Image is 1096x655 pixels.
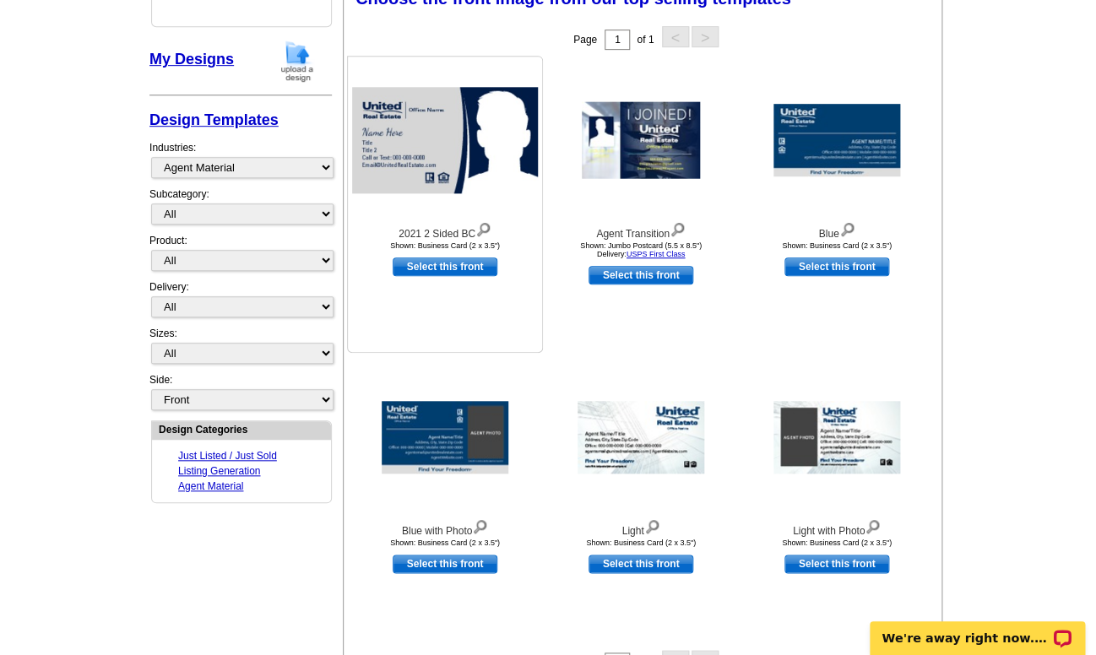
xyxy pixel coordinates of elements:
div: Delivery: [149,279,332,326]
div: 2021 2 Sided BC [352,219,538,241]
img: 2021 2 Sided BC [352,87,538,193]
div: Product: [149,233,332,279]
img: view design details [472,516,488,534]
div: Blue [744,219,930,241]
button: > [692,26,719,47]
a: Listing Generation [178,465,260,477]
div: Blue with Photo [352,516,538,539]
div: Shown: Jumbo Postcard (5.5 x 8.5") Delivery: [548,241,734,258]
span: Page [573,34,597,46]
div: Light with Photo [744,516,930,539]
a: use this design [393,257,497,276]
button: < [662,26,689,47]
div: Shown: Business Card (2 x 3.5") [744,241,930,250]
a: USPS First Class [627,250,686,258]
img: view design details [839,219,855,237]
a: use this design [589,266,693,284]
a: use this design [589,555,693,573]
div: Sizes: [149,326,332,372]
a: My Designs [149,51,234,68]
img: Agent Transition [582,101,700,178]
div: Agent Transition [548,219,734,241]
img: view design details [475,219,491,237]
img: view design details [865,516,881,534]
img: upload-design [275,40,319,83]
div: Shown: Business Card (2 x 3.5") [352,241,538,250]
div: Light [548,516,734,539]
a: use this design [784,555,889,573]
img: view design details [670,219,686,237]
a: Agent Material [178,480,243,492]
div: Shown: Business Card (2 x 3.5") [548,539,734,547]
img: view design details [644,516,660,534]
a: Just Listed / Just Sold [178,450,277,462]
img: Light with Photo [773,401,900,474]
a: use this design [784,257,889,276]
span: of 1 [637,34,654,46]
a: Design Templates [149,111,279,128]
a: use this design [393,555,497,573]
img: Light [578,401,704,474]
div: Shown: Business Card (2 x 3.5") [352,539,538,547]
iframe: LiveChat chat widget [859,602,1096,655]
div: Subcategory: [149,187,332,233]
img: Blue with Photo [382,401,508,474]
div: Industries: [149,132,332,187]
div: Design Categories [152,421,331,437]
div: Side: [149,372,332,412]
img: Blue [773,104,900,176]
div: Shown: Business Card (2 x 3.5") [744,539,930,547]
